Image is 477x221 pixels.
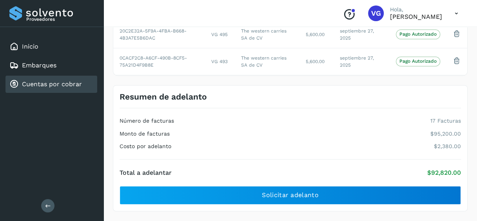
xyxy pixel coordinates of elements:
td: The western carries SA de CV [235,21,299,48]
p: Pago Autorizado [399,31,437,37]
p: Proveedores [26,16,94,22]
span: septiembre 27, 2025 [340,55,374,68]
span: septiembre 27, 2025 [340,28,374,41]
span: 5,600.00 [306,32,325,37]
a: Inicio [22,43,38,50]
td: 0CACF2C8-A6CF-490B-8CF5-75A21D4F9B8E [113,48,205,75]
td: 20C2E32A-5F9A-4FBA-B668-4B3A7E5B6DAC [113,21,205,48]
a: Cuentas por cobrar [22,80,82,88]
h3: Resumen de adelanto [120,92,207,101]
p: $2,380.00 [434,143,461,150]
div: Embarques [5,57,97,74]
td: VG 495 [205,21,235,48]
td: VG 493 [205,48,235,75]
span: Solicitar adelanto [262,191,318,199]
p: $92,820.00 [427,169,461,176]
h4: Monto de facturas [120,130,170,137]
p: VIRIDIANA GONZALEZ MENDOZA [390,13,442,20]
h4: Costo por adelanto [120,143,171,150]
a: Embarques [22,62,56,69]
span: 5,600.00 [306,59,325,64]
h4: Número de facturas [120,118,174,124]
h4: Total a adelantar [120,169,172,176]
p: 17 Facturas [430,118,461,124]
p: Pago Autorizado [399,58,437,64]
p: $95,200.00 [430,130,461,137]
div: Inicio [5,38,97,55]
button: Solicitar adelanto [120,186,461,205]
td: The western carries SA de CV [235,48,299,75]
p: Hola, [390,6,442,13]
div: Cuentas por cobrar [5,76,97,93]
